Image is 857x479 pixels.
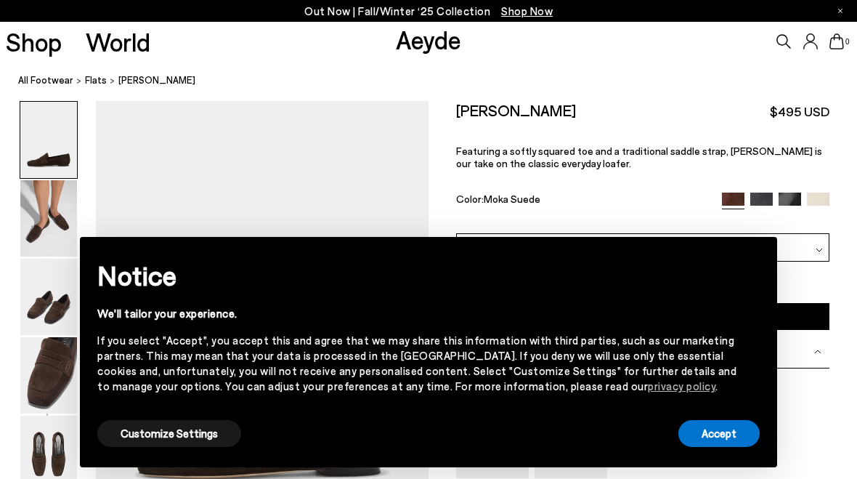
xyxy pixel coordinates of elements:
[736,241,771,276] button: Close this notice
[97,333,736,394] div: If you select "Accept", you accept this and agree that we may share this information with third p...
[97,257,736,294] h2: Notice
[749,248,759,269] span: ×
[97,306,736,321] div: We'll tailor your experience.
[648,379,715,393] a: privacy policy
[678,420,760,447] button: Accept
[97,420,241,447] button: Customize Settings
